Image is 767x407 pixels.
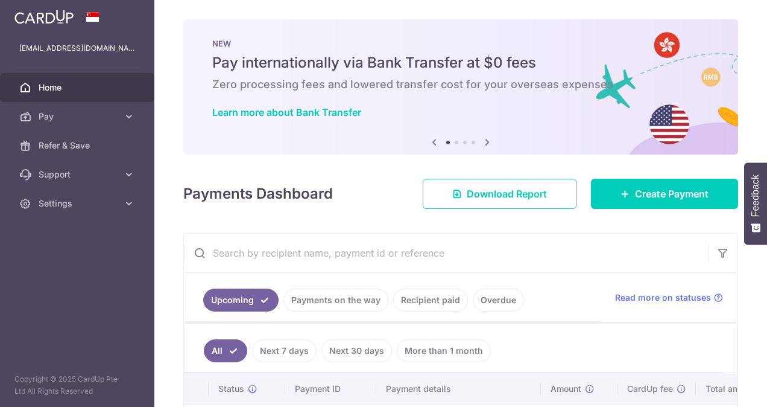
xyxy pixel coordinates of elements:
h4: Payments Dashboard [183,183,333,205]
a: Read more on statuses [615,292,723,304]
a: Next 7 days [252,339,317,362]
h6: Zero processing fees and lowered transfer cost for your overseas expenses [212,77,709,92]
span: Read more on statuses [615,292,711,304]
a: Next 30 days [321,339,392,362]
a: All [204,339,247,362]
span: Feedback [750,175,761,217]
p: [EMAIL_ADDRESS][DOMAIN_NAME] [19,42,135,54]
a: Download Report [423,179,576,209]
span: Refer & Save [39,139,118,152]
span: Status [218,383,244,395]
span: Download Report [467,187,547,201]
button: Feedback - Show survey [744,162,767,245]
h5: Pay internationally via Bank Transfer at $0 fees [212,53,709,72]
span: Amount [551,383,581,395]
a: Recipient paid [393,289,468,312]
a: Overdue [473,289,524,312]
input: Search by recipient name, payment id or reference [184,234,709,272]
th: Payment ID [285,373,376,405]
a: Create Payment [591,179,738,209]
span: Total amt. [705,383,745,395]
span: CardUp fee [627,383,673,395]
span: Pay [39,111,118,123]
span: Support [39,168,118,181]
th: Payment details [376,373,541,405]
a: Payments on the way [283,289,388,312]
img: CardUp [14,10,74,24]
p: NEW [212,39,709,48]
a: Upcoming [203,289,279,312]
img: Bank transfer banner [183,19,738,155]
span: Create Payment [635,187,709,201]
a: More than 1 month [397,339,491,362]
a: Learn more about Bank Transfer [212,106,361,118]
span: Home [39,82,118,94]
span: Settings [39,197,118,210]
